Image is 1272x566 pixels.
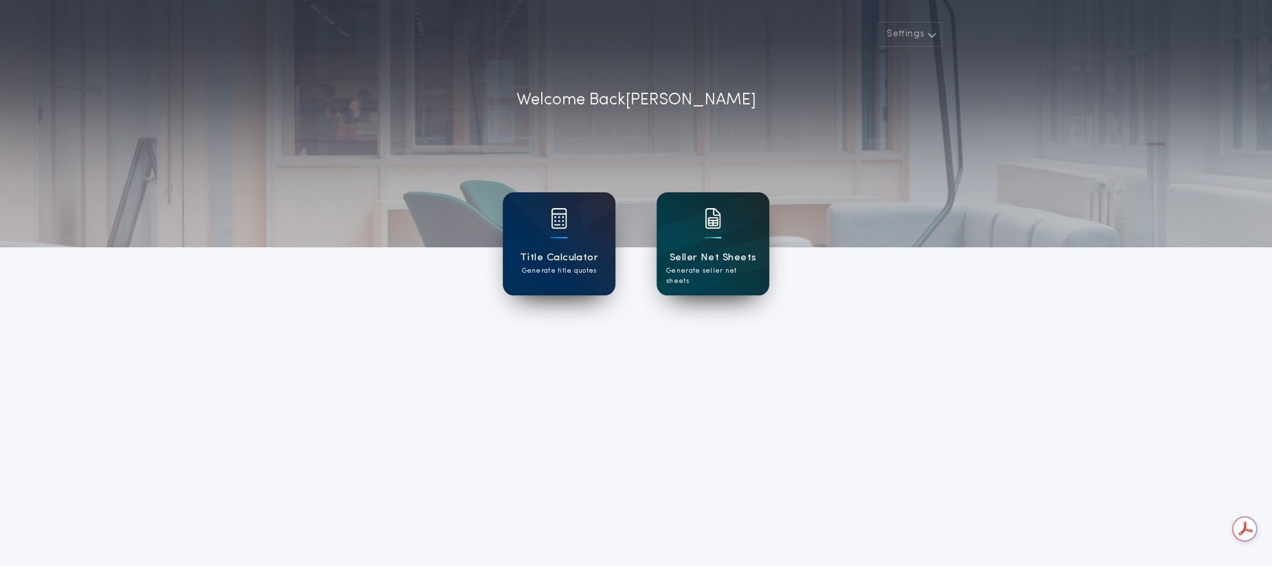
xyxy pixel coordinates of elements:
a: card iconTitle CalculatorGenerate title quotes [503,192,615,295]
p: Generate seller net sheets [666,266,760,286]
p: Generate title quotes [521,266,596,276]
img: card icon [551,208,567,229]
button: Settings [878,22,942,47]
img: card icon [705,208,721,229]
a: card iconSeller Net SheetsGenerate seller net sheets [657,192,769,295]
h1: Seller Net Sheets [670,250,757,266]
p: Welcome Back [PERSON_NAME] [516,88,756,113]
h1: Title Calculator [520,250,598,266]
